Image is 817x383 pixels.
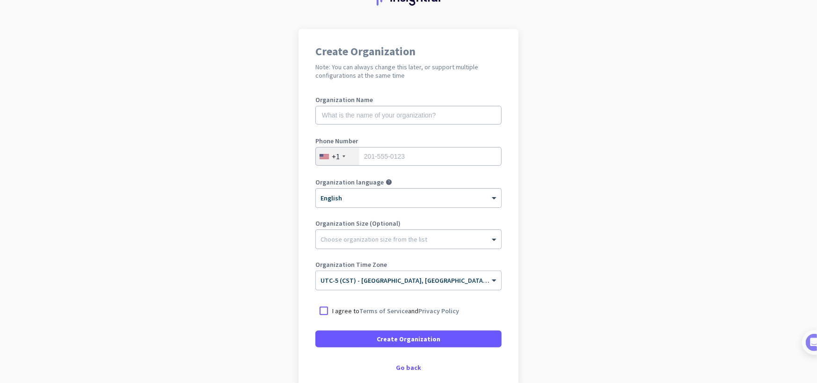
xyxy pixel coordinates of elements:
h1: Create Organization [315,46,502,57]
a: Terms of Service [359,307,408,315]
label: Phone Number [315,138,502,144]
label: Organization Time Zone [315,261,502,268]
p: I agree to and [332,306,459,316]
div: +1 [332,152,340,161]
label: Organization Size (Optional) [315,220,502,227]
div: Go back [315,364,502,371]
h2: Note: You can always change this later, or support multiple configurations at the same time [315,63,502,80]
input: What is the name of your organization? [315,106,502,125]
label: Organization Name [315,96,502,103]
button: Create Organization [315,331,502,347]
a: Privacy Policy [418,307,459,315]
input: 201-555-0123 [315,147,502,166]
span: Create Organization [377,334,440,344]
i: help [386,179,392,185]
label: Organization language [315,179,384,185]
